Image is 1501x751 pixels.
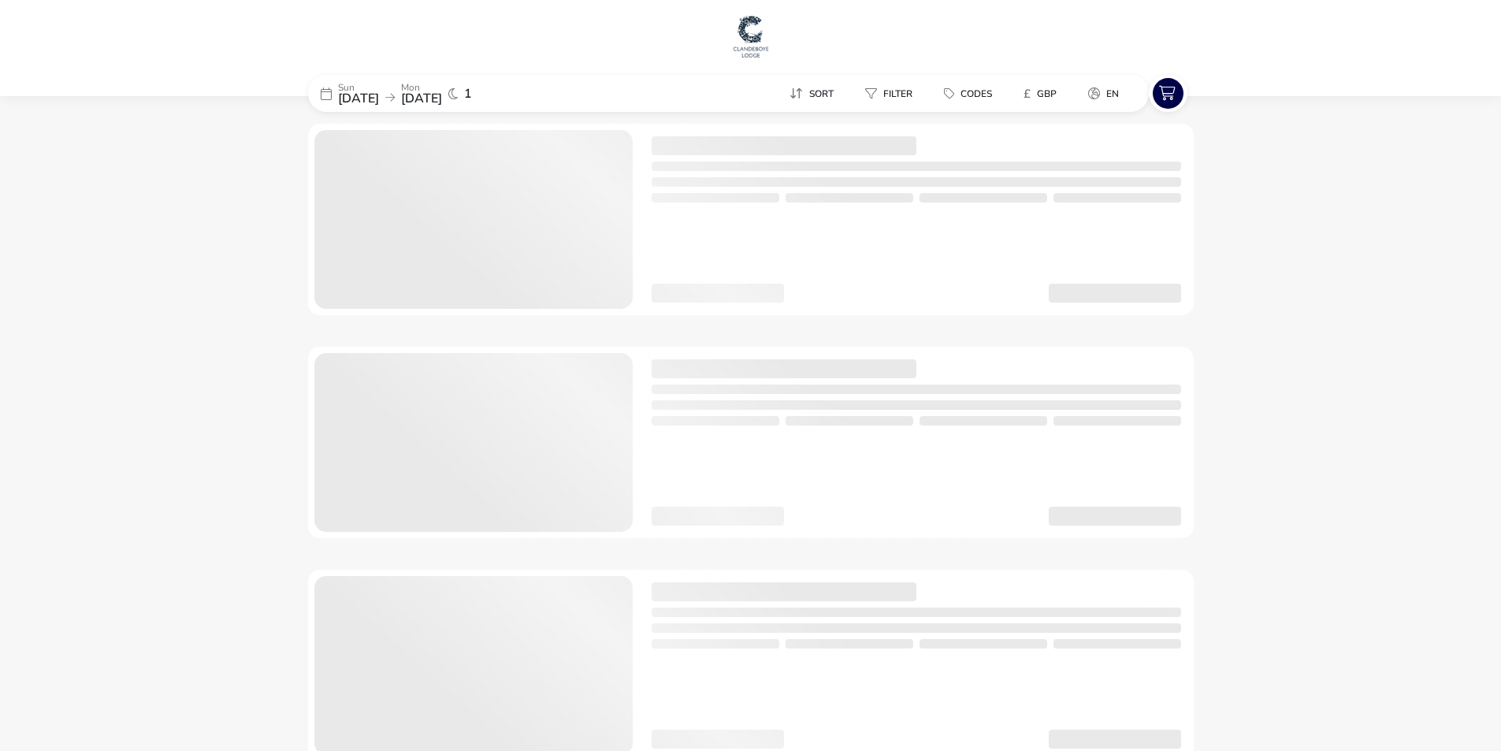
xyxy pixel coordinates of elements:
[777,82,846,105] button: Sort
[809,87,834,100] span: Sort
[1011,82,1076,105] naf-pibe-menu-bar-item: £GBP
[464,87,472,100] span: 1
[308,75,544,112] div: Sun[DATE]Mon[DATE]1
[1106,87,1119,100] span: en
[853,82,931,105] naf-pibe-menu-bar-item: Filter
[883,87,912,100] span: Filter
[401,90,442,107] span: [DATE]
[931,82,1011,105] naf-pibe-menu-bar-item: Codes
[731,13,771,60] img: Main Website
[338,90,379,107] span: [DATE]
[853,82,925,105] button: Filter
[1037,87,1057,100] span: GBP
[1011,82,1069,105] button: £GBP
[338,83,379,92] p: Sun
[1076,82,1131,105] button: en
[401,83,442,92] p: Mon
[960,87,992,100] span: Codes
[931,82,1005,105] button: Codes
[777,82,853,105] naf-pibe-menu-bar-item: Sort
[1076,82,1138,105] naf-pibe-menu-bar-item: en
[1024,86,1031,102] i: £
